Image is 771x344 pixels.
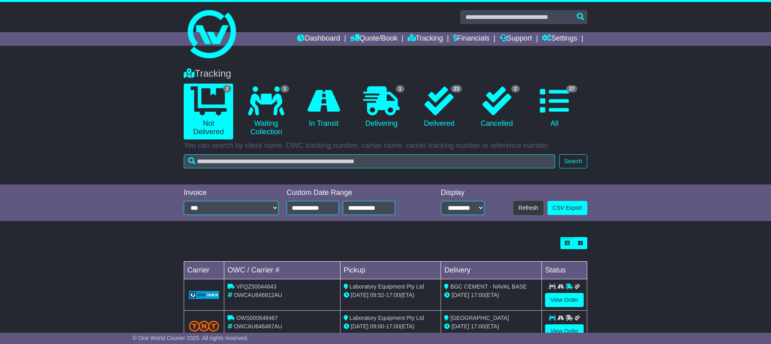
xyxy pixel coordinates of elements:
[396,85,404,92] span: 1
[450,315,509,321] span: [GEOGRAPHIC_DATA]
[299,84,349,131] a: In Transit
[234,292,282,298] span: OWCAU646812AU
[386,292,400,298] span: 17:00
[414,84,464,131] a: 23 Delivered
[133,335,249,341] span: © One World Courier 2025. All rights reserved.
[500,32,532,46] a: Support
[530,84,579,131] a: 27 All
[471,323,485,330] span: 17:00
[472,84,521,131] a: 2 Cancelled
[236,283,277,290] span: VFQZ50044643
[444,291,538,299] div: (ETA)
[386,323,400,330] span: 17:00
[370,292,384,298] span: 09:52
[241,84,291,139] a: 1 Waiting Collection
[559,154,587,168] button: Search
[184,188,279,197] div: Invoice
[340,262,441,279] td: Pickup
[184,262,224,279] td: Carrier
[350,315,424,321] span: Laboratory Equipment Pty Ltd
[441,188,484,197] div: Display
[408,32,443,46] a: Tracking
[184,84,233,139] a: 2 Not Delivered
[351,292,369,298] span: [DATE]
[511,85,520,92] span: 2
[344,322,438,331] div: - (ETA)
[547,201,587,215] a: CSV Export
[453,32,490,46] a: Financials
[224,262,340,279] td: OWC / Carrier #
[236,315,278,321] span: OWS000646467
[287,188,416,197] div: Custom Date Range
[344,291,438,299] div: - (ETA)
[180,68,591,80] div: Tracking
[189,321,219,332] img: TNT_Domestic.png
[441,262,542,279] td: Delivery
[471,292,485,298] span: 17:00
[545,293,584,307] a: View Order
[542,262,587,279] td: Status
[350,32,398,46] a: Quote/Book
[189,291,219,299] img: GetCarrierServiceLogo
[370,323,384,330] span: 09:00
[350,283,424,290] span: Laboratory Equipment Pty Ltd
[357,84,406,131] a: 1 Delivering
[542,32,577,46] a: Settings
[444,322,538,331] div: (ETA)
[351,323,369,330] span: [DATE]
[513,201,543,215] button: Refresh
[450,283,527,290] span: BGC CEMENT - NAVAL BASE
[451,292,469,298] span: [DATE]
[184,141,587,150] p: You can search by client name, OWC tracking number, carrier name, carrier tracking number or refe...
[545,324,584,338] a: View Order
[281,85,289,92] span: 1
[234,323,282,330] span: OWCAU646467AU
[451,85,462,92] span: 23
[451,323,469,330] span: [DATE]
[223,85,232,92] span: 2
[566,85,577,92] span: 27
[297,32,340,46] a: Dashboard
